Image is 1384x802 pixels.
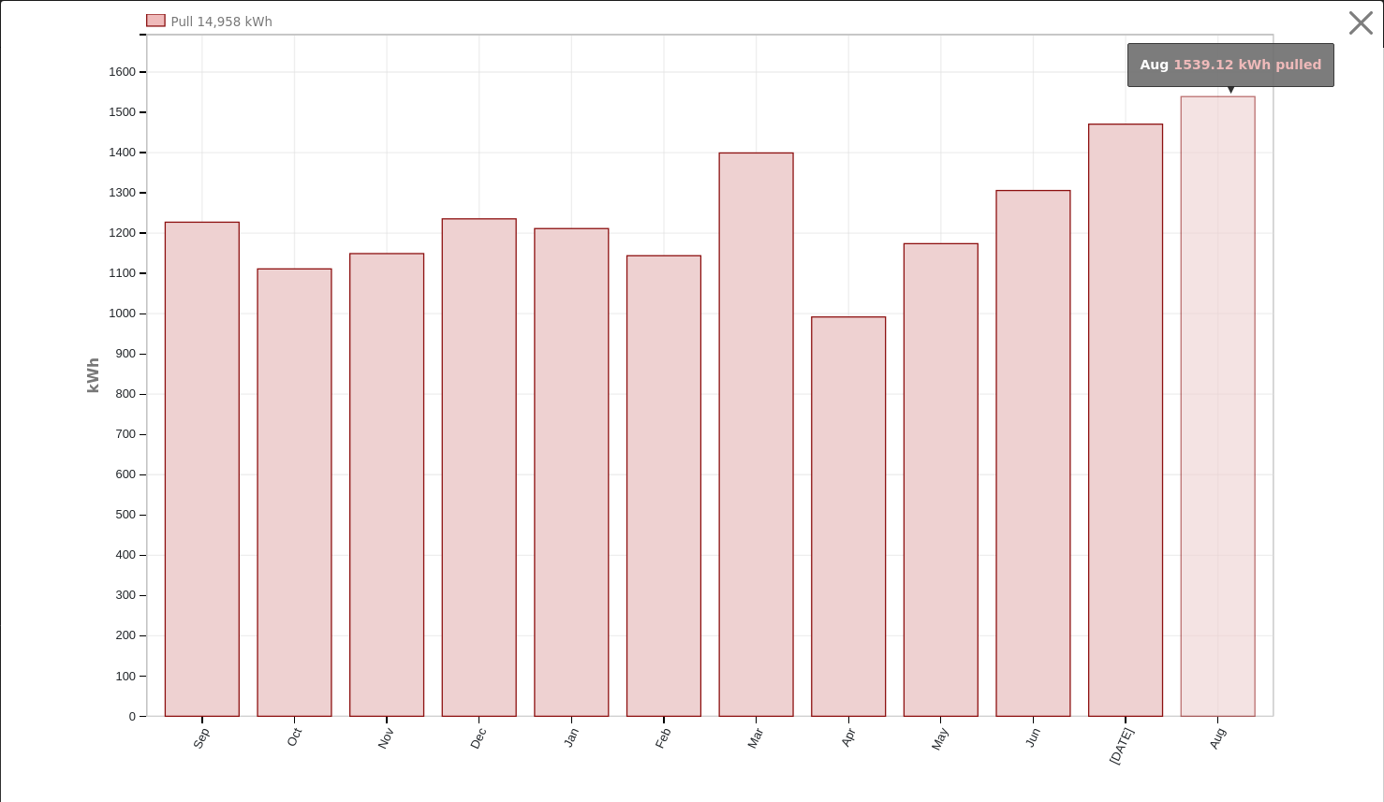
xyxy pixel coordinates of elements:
[165,223,239,717] rect: onclick=""
[1107,726,1136,766] text: [DATE]
[838,725,859,749] text: Apr
[115,548,136,562] text: 400
[115,589,136,603] text: 300
[929,725,951,752] text: May
[1140,57,1169,72] strong: Aug
[627,255,701,716] rect: onclick=""
[1181,96,1255,716] rect: onclick=""
[996,191,1070,717] rect: onclick=""
[258,269,331,716] rect: onclick=""
[350,254,424,716] rect: onclick=""
[905,244,979,717] rect: onclick=""
[115,428,136,442] text: 700
[109,226,136,240] text: 1200
[115,669,136,683] text: 100
[115,508,136,522] text: 500
[1173,57,1321,72] span: 1539.12 kWh pulled
[129,709,136,723] text: 0
[109,145,136,159] text: 1400
[719,153,793,717] rect: onclick=""
[442,219,516,717] rect: onclick=""
[115,346,136,360] text: 900
[109,306,136,320] text: 1000
[115,629,136,643] text: 200
[109,185,136,199] text: 1300
[109,266,136,280] text: 1100
[467,725,490,751] text: Dec
[109,65,136,79] text: 1600
[535,228,609,716] rect: onclick=""
[171,15,273,29] text: Pull 14,958 kWh
[284,725,304,749] text: Oct
[1206,726,1228,751] text: Aug
[1089,124,1163,717] rect: onclick=""
[1023,726,1043,750] text: Jun
[109,105,136,119] text: 1500
[190,726,212,751] text: Sep
[115,387,136,401] text: 800
[115,468,136,482] text: 600
[561,726,582,750] text: Jan
[85,357,102,393] text: kWh
[375,725,397,751] text: Nov
[653,726,674,751] text: Feb
[812,317,886,717] rect: onclick=""
[744,725,766,751] text: Mar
